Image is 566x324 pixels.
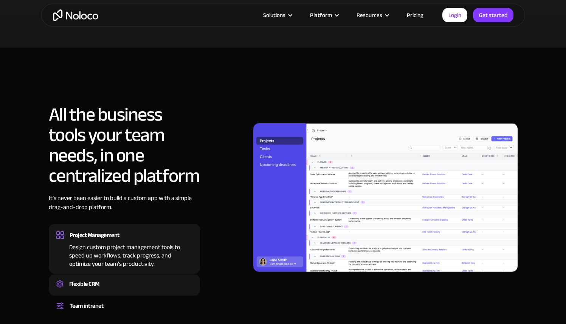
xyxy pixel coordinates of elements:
[263,10,285,20] div: Solutions
[49,194,200,223] div: It’s never been easier to build a custom app with a simple drag-and-drop platform.
[473,8,513,22] a: Get started
[70,229,119,241] div: Project Management
[56,312,192,314] div: Set up a central space for your team to collaborate, share information, and stay up to date on co...
[70,300,104,312] div: Team intranet
[53,9,98,21] a: home
[397,10,433,20] a: Pricing
[347,10,397,20] div: Resources
[357,10,382,20] div: Resources
[310,10,332,20] div: Platform
[442,8,467,22] a: Login
[69,278,99,290] div: Flexible CRM
[56,241,192,268] div: Design custom project management tools to speed up workflows, track progress, and optimize your t...
[49,104,200,186] h2: All the business tools your team needs, in one centralized platform
[254,10,301,20] div: Solutions
[301,10,347,20] div: Platform
[56,290,192,292] div: Create a custom CRM that you can adapt to your business’s needs, centralize your workflows, and m...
